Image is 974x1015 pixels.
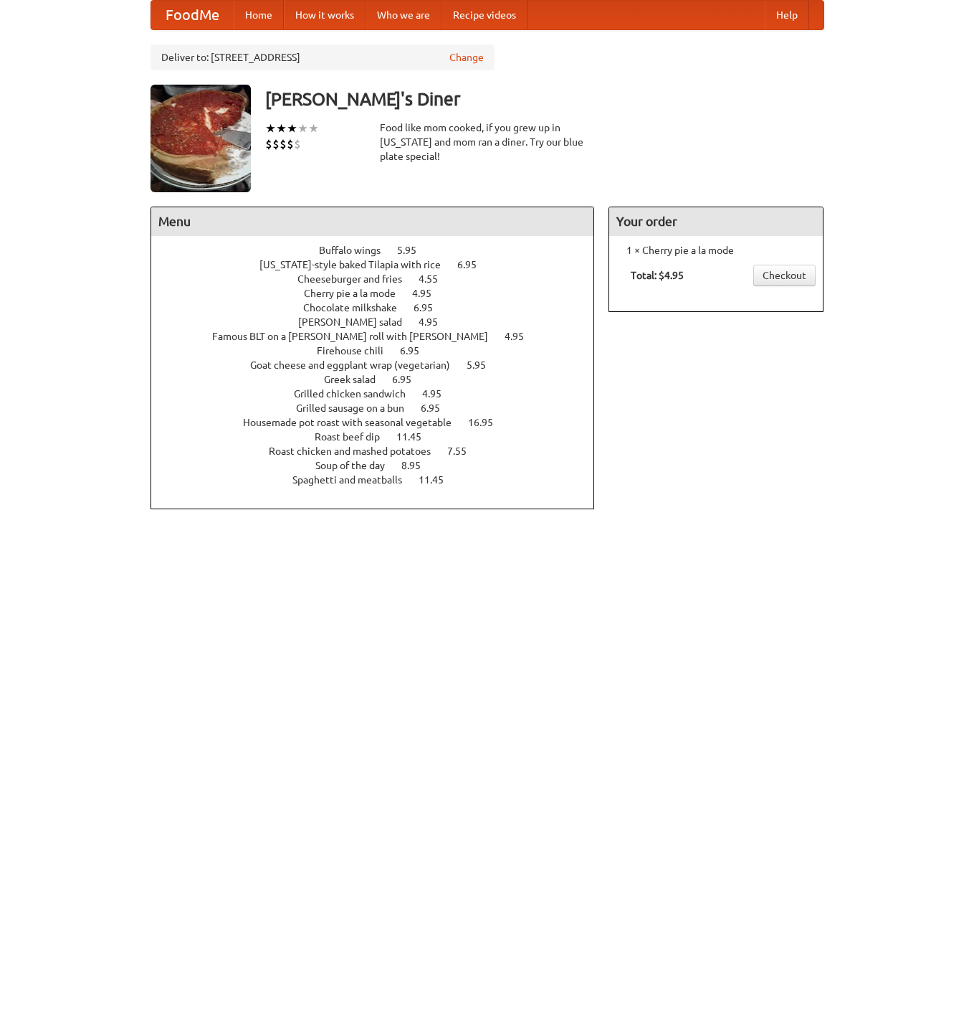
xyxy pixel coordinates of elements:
[276,121,287,136] li: ★
[284,1,366,29] a: How it works
[151,85,251,192] img: angular.jpg
[243,417,466,428] span: Housemade pot roast with seasonal vegetable
[366,1,441,29] a: Who we are
[297,121,308,136] li: ★
[265,85,824,113] h3: [PERSON_NAME]'s Diner
[315,460,399,471] span: Soup of the day
[265,136,272,152] li: $
[292,474,470,486] a: Spaghetti and meatballs 11.45
[457,259,491,270] span: 6.95
[419,273,452,285] span: 4.55
[296,402,419,414] span: Grilled sausage on a bun
[397,245,431,256] span: 5.95
[151,44,495,70] div: Deliver to: [STREET_ADDRESS]
[319,245,443,256] a: Buffalo wings 5.95
[400,345,434,357] span: 6.95
[259,259,455,270] span: [US_STATE]-style baked Tilapia with rice
[212,331,550,342] a: Famous BLT on a [PERSON_NAME] roll with [PERSON_NAME] 4.95
[422,388,456,400] span: 4.95
[396,431,436,443] span: 11.45
[250,359,464,371] span: Goat cheese and eggplant wrap (vegetarian)
[505,331,538,342] span: 4.95
[324,374,438,385] a: Greek salad 6.95
[315,431,448,443] a: Roast beef dip 11.45
[292,474,416,486] span: Spaghetti and meatballs
[287,121,297,136] li: ★
[412,288,446,299] span: 4.95
[250,359,512,371] a: Goat cheese and eggplant wrap (vegetarian) 5.95
[631,270,684,281] b: Total: $4.95
[259,259,503,270] a: [US_STATE]-style baked Tilapia with rice 6.95
[421,402,454,414] span: 6.95
[298,316,416,328] span: [PERSON_NAME] salad
[447,445,481,457] span: 7.55
[401,460,435,471] span: 8.95
[243,417,520,428] a: Housemade pot roast with seasonal vegetable 16.95
[297,273,464,285] a: Cheeseburger and fries 4.55
[315,460,447,471] a: Soup of the day 8.95
[303,302,411,313] span: Chocolate milkshake
[441,1,527,29] a: Recipe videos
[294,388,420,400] span: Grilled chicken sandwich
[419,474,458,486] span: 11.45
[609,207,823,236] h4: Your order
[304,288,458,299] a: Cherry pie a la mode 4.95
[324,374,390,385] span: Greek salad
[269,445,445,457] span: Roast chicken and mashed potatoes
[287,136,294,152] li: $
[308,121,319,136] li: ★
[468,417,507,428] span: 16.95
[269,445,493,457] a: Roast chicken and mashed potatoes 7.55
[294,136,301,152] li: $
[317,345,446,357] a: Firehouse chili 6.95
[392,374,426,385] span: 6.95
[380,121,595,164] div: Food like mom cooked, if you grew up in [US_STATE] and mom ran a diner. Try our blue plate special!
[265,121,276,136] li: ★
[304,288,410,299] span: Cherry pie a la mode
[419,316,452,328] span: 4.95
[151,1,234,29] a: FoodMe
[294,388,468,400] a: Grilled chicken sandwich 4.95
[212,331,502,342] span: Famous BLT on a [PERSON_NAME] roll with [PERSON_NAME]
[467,359,500,371] span: 5.95
[315,431,394,443] span: Roast beef dip
[297,273,416,285] span: Cheeseburger and fries
[317,345,398,357] span: Firehouse chili
[319,245,395,256] span: Buffalo wings
[616,243,816,258] li: 1 × Cherry pie a la mode
[303,302,459,313] a: Chocolate milkshake 6.95
[280,136,287,152] li: $
[272,136,280,152] li: $
[414,302,447,313] span: 6.95
[298,316,464,328] a: [PERSON_NAME] salad 4.95
[151,207,594,236] h4: Menu
[296,402,467,414] a: Grilled sausage on a bun 6.95
[753,265,816,286] a: Checkout
[765,1,809,29] a: Help
[449,50,484,65] a: Change
[234,1,284,29] a: Home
